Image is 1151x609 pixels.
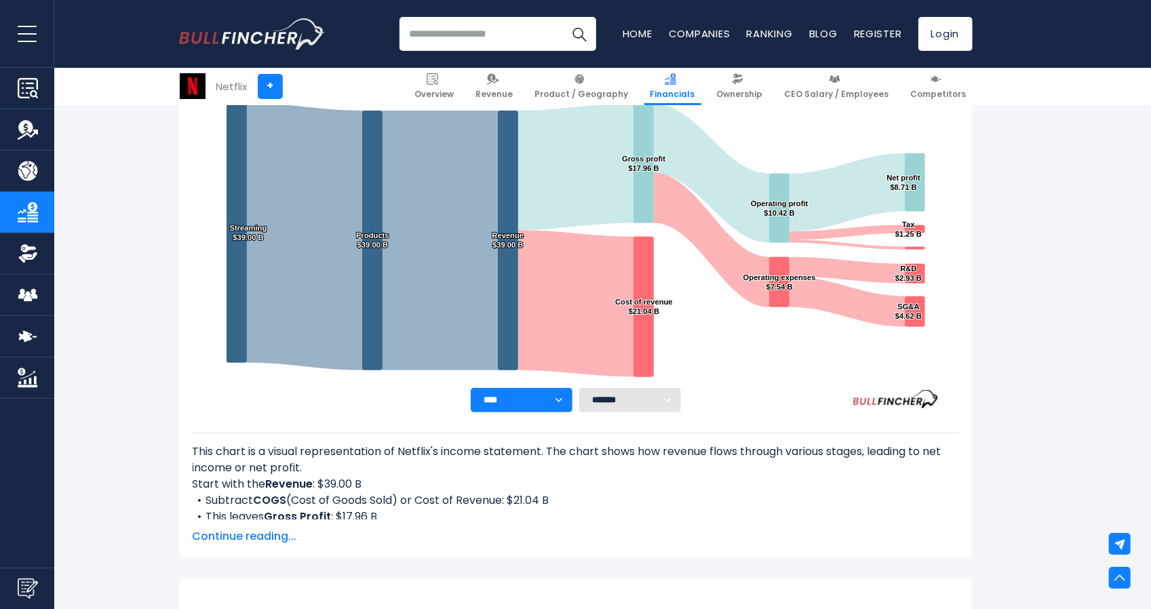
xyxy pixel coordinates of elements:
b: COGS [254,492,287,508]
text: Revenue $39.00 B [492,231,524,249]
a: + [258,74,283,99]
li: This leaves : $17.96 B [193,509,959,525]
span: CEO Salary / Employees [785,89,889,100]
a: Competitors [905,68,973,105]
span: Continue reading... [193,528,959,545]
a: Overview [409,68,461,105]
img: NFLX logo [180,73,206,99]
text: Streaming $39.00 B [229,224,267,241]
button: Search [562,17,596,51]
b: Gross Profit [265,509,332,524]
div: Netflix [216,79,248,94]
span: Overview [415,89,454,100]
a: Ranking [747,26,793,41]
div: This chart is a visual representation of Netflix's income statement. The chart shows how revenue ... [193,444,959,519]
img: Bullfincher logo [179,18,326,50]
a: Blog [809,26,838,41]
b: Revenue [266,476,313,492]
span: Financials [650,89,695,100]
li: Subtract (Cost of Goods Sold) or Cost of Revenue: $21.04 B [193,492,959,509]
a: Financials [644,68,701,105]
img: Ownership [18,243,38,264]
text: Tax $1.25 B [895,220,922,238]
a: Product / Geography [529,68,635,105]
svg: Netflix's Income Statement Analysis: Revenue to Profit Breakdown [193,49,959,388]
span: Competitors [911,89,967,100]
a: Register [854,26,902,41]
text: R&D $2.93 B [895,264,922,282]
a: Revenue [470,68,520,105]
text: Operating expenses $7.54 B [743,273,815,291]
a: Home [623,26,652,41]
text: Gross profit $17.96 B [622,155,665,172]
text: Products $39.00 B [356,231,389,249]
span: Product / Geography [535,89,629,100]
text: Cost of revenue $21.04 B [615,298,673,315]
a: Go to homepage [179,18,325,50]
span: Ownership [717,89,763,100]
span: Revenue [476,89,513,100]
text: Net profit $8.71 B [886,174,920,191]
a: Companies [669,26,730,41]
text: SG&A $4.62 B [895,302,922,320]
a: Ownership [711,68,769,105]
a: CEO Salary / Employees [779,68,895,105]
a: Login [918,17,973,51]
text: Operating profit $10.42 B [750,199,808,217]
